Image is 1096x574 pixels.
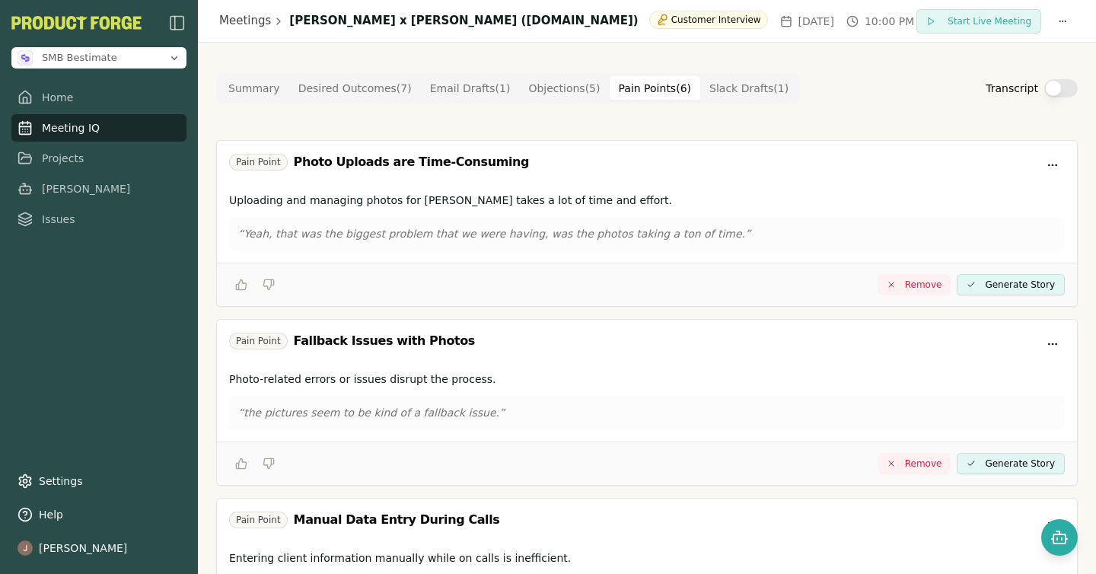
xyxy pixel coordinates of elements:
[229,550,1065,566] p: Entering client information manually while on calls is inefficient.
[11,206,186,233] a: Issues
[986,81,1038,96] label: Transcript
[11,47,186,69] button: Open organization switcher
[700,76,798,100] button: Slack Drafts ( 1 )
[229,372,1065,387] p: Photo-related errors or issues disrupt the process.
[421,76,520,100] button: Email Drafts ( 1 )
[948,15,1031,27] span: Start Live Meeting
[11,84,186,111] a: Home
[916,9,1041,33] button: Start Live Meeting
[229,512,288,528] div: Pain Point
[42,51,117,65] span: SMB Bestimate
[1041,519,1078,556] button: Open chat
[168,14,186,32] button: Close Sidebar
[294,153,530,171] div: Photo Uploads are Time-Consuming
[238,226,1056,241] p: “Yeah, that was the biggest problem that we were having, was the photos taking a ton of time.”
[289,12,638,30] h1: [PERSON_NAME] x [PERSON_NAME] ([DOMAIN_NAME])
[798,14,834,29] span: [DATE]
[294,332,475,350] div: Fallback Issues with Photos
[18,541,33,556] img: profile
[229,333,288,349] div: Pain Point
[11,534,186,562] button: [PERSON_NAME]
[957,453,1065,474] button: Generate Story
[11,16,142,30] button: PF-Logo
[256,273,281,297] button: thumbs down
[11,16,142,30] img: Product Forge
[256,451,281,476] button: thumbs down
[957,274,1065,295] button: Generate Story
[229,193,1065,208] p: Uploading and managing photos for [PERSON_NAME] takes a lot of time and effort.
[865,14,914,29] span: 10:00 PM
[878,453,951,474] button: Remove
[229,273,253,297] button: thumbs up
[168,14,186,32] img: sidebar
[11,467,186,495] a: Settings
[219,12,271,30] a: Meetings
[18,50,33,65] img: SMB Bestimate
[610,76,701,100] button: Pain Points ( 6 )
[289,76,421,100] button: Desired Outcomes ( 7 )
[11,145,186,172] a: Projects
[11,114,186,142] a: Meeting IQ
[11,175,186,202] a: [PERSON_NAME]
[649,11,768,29] div: Customer Interview
[11,501,186,528] button: Help
[238,405,1056,420] p: “the pictures seem to be kind of a fallback issue.”
[229,154,288,171] div: Pain Point
[878,274,951,295] button: Remove
[519,76,609,100] button: Objections ( 5 )
[294,511,500,529] div: Manual Data Entry During Calls
[219,76,289,100] button: Summary
[229,451,253,476] button: thumbs up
